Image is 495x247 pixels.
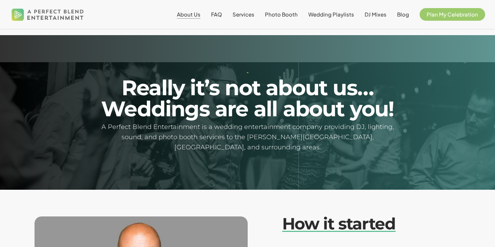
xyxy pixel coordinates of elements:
a: About Us [177,12,200,17]
img: A Perfect Blend Entertainment [10,3,86,26]
span: Blog [397,11,409,18]
span: Photo Booth [265,11,298,18]
span: Wedding Playlists [308,11,354,18]
a: DJ Mixes [365,12,386,17]
a: Wedding Playlists [308,12,354,17]
span: Plan My Celebration [427,11,478,18]
span: About Us [177,11,200,18]
span: DJ Mixes [365,11,386,18]
span: Services [233,11,254,18]
a: Plan My Celebration [420,12,485,17]
a: Services [233,12,254,17]
a: FAQ [211,12,222,17]
h2: Really it’s not about us… Weddings are all about you! [100,77,396,119]
span: FAQ [211,11,222,18]
a: Blog [397,12,409,17]
a: Photo Booth [265,12,298,17]
em: How it started [282,214,396,234]
h1: - [100,70,396,75]
h5: A Perfect Blend Entertainment is a wedding entertainment company providing DJ, lighting, sound, a... [100,122,396,152]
